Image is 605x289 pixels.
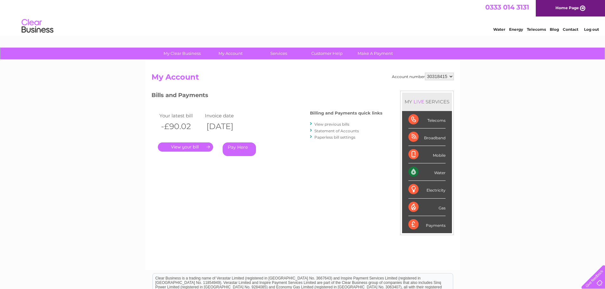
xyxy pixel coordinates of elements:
[158,120,204,133] th: -£90.02
[563,27,578,32] a: Contact
[408,128,446,146] div: Broadband
[203,120,249,133] th: [DATE]
[158,111,204,120] td: Your latest bill
[408,199,446,216] div: Gas
[310,111,382,115] h4: Billing and Payments quick links
[493,27,505,32] a: Water
[153,3,453,31] div: Clear Business is a trading name of Verastar Limited (registered in [GEOGRAPHIC_DATA] No. 3667643...
[151,91,382,102] h3: Bills and Payments
[314,128,359,133] a: Statement of Accounts
[408,146,446,163] div: Mobile
[408,111,446,128] div: Telecoms
[550,27,559,32] a: Blog
[301,48,353,59] a: Customer Help
[203,111,249,120] td: Invoice date
[223,142,256,156] a: Pay Here
[204,48,257,59] a: My Account
[392,73,454,80] div: Account number
[408,181,446,198] div: Electricity
[408,163,446,181] div: Water
[314,135,355,140] a: Paperless bill settings
[151,73,454,85] h2: My Account
[408,216,446,233] div: Payments
[252,48,305,59] a: Services
[584,27,599,32] a: Log out
[527,27,546,32] a: Telecoms
[158,142,213,152] a: .
[156,48,208,59] a: My Clear Business
[21,16,54,36] img: logo.png
[485,3,529,11] a: 0333 014 3131
[314,122,349,127] a: View previous bills
[349,48,401,59] a: Make A Payment
[402,93,452,111] div: MY SERVICES
[509,27,523,32] a: Energy
[412,99,426,105] div: LIVE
